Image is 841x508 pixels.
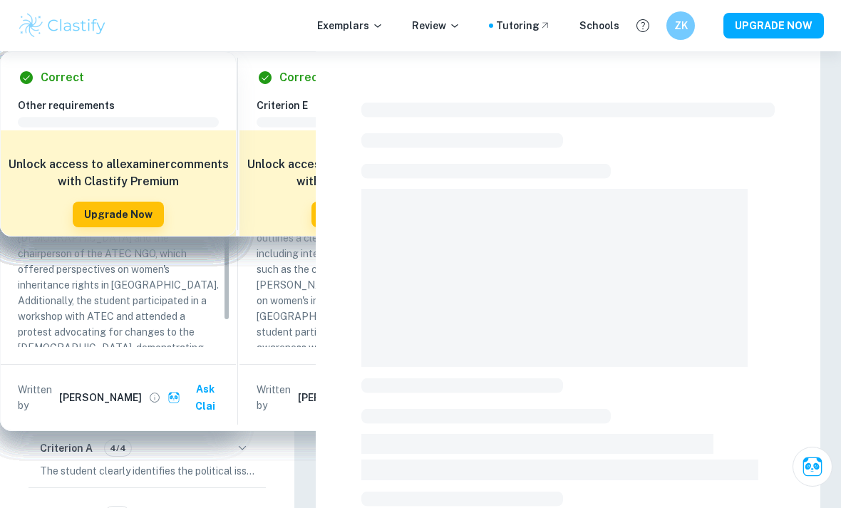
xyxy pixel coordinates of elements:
button: View full profile [145,388,165,408]
p: Written by [18,382,56,413]
button: ZK [666,11,695,40]
p: Written by [257,382,295,413]
a: Schools [579,18,619,33]
p: The student clearly identifies the political issue of inheritance laws and their impact on women'... [40,463,254,479]
h6: Criterion A [40,440,93,456]
p: Review [412,18,460,33]
button: Help and Feedback [631,14,655,38]
p: The criterion is fulfilled as the student conducted interviews with key figures such as El [PERSO... [18,183,219,387]
button: Upgrade Now [311,202,403,227]
h6: Correct [279,69,323,86]
h6: [PERSON_NAME] [298,390,381,405]
img: clai.svg [167,391,181,405]
h6: ZK [673,18,689,33]
button: Upgrade Now [73,202,164,227]
button: Ask Clai [165,376,230,419]
h6: Unlock access to all examiner comments with Clastify Premium [8,156,229,190]
h6: Unlock access to all examiner comments with Clastify Premium [247,156,468,190]
h6: Other requirements [18,98,230,113]
h6: Criterion E [257,98,469,113]
h6: [PERSON_NAME] [59,390,142,405]
p: The criterion is fulfilled as the student demonstrates planned research throughout the [GEOGRAPHI... [257,183,458,403]
button: UPGRADE NOW [723,13,824,38]
span: 4/4 [105,442,131,455]
img: Clastify logo [17,11,108,40]
a: Tutoring [496,18,551,33]
p: Exemplars [317,18,383,33]
h6: Correct [41,69,84,86]
button: Ask Clai [793,447,832,487]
